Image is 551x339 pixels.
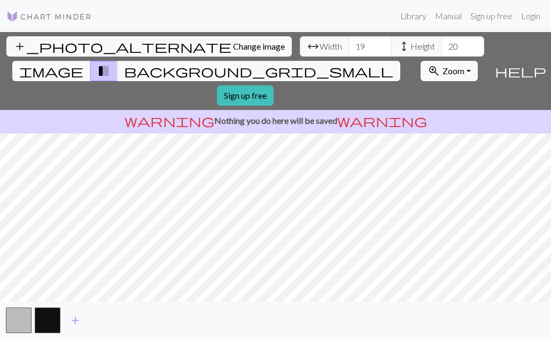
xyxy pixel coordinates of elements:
span: warning [125,113,214,128]
span: transition_fade [97,64,110,78]
a: Sign up free [217,85,274,106]
a: Library [396,5,431,27]
span: Zoom [443,66,464,76]
a: Manual [431,5,466,27]
button: Zoom [421,61,478,81]
span: arrow_range [307,39,320,54]
button: Change image [6,36,292,57]
span: add_photo_alternate [13,39,231,54]
span: image [19,64,83,78]
img: Logo [6,10,92,23]
span: Width [320,40,342,53]
span: Height [410,40,435,53]
span: warning [337,113,427,128]
button: Add color [62,310,89,330]
button: Help [490,32,551,110]
a: Login [517,5,545,27]
span: help [495,64,546,78]
span: background_grid_small [124,64,393,78]
span: Change image [233,41,285,51]
span: height [398,39,410,54]
span: zoom_in [428,64,440,78]
p: Nothing you do here will be saved [4,114,547,127]
a: Sign up free [466,5,517,27]
span: add [69,313,82,328]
